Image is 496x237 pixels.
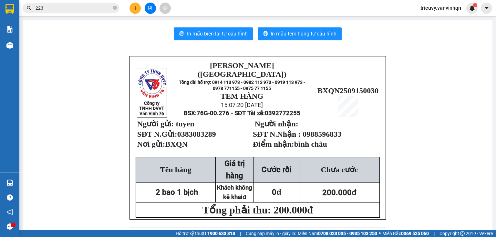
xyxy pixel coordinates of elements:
span: 200.000đ [322,188,356,197]
span: | [240,230,241,237]
strong: 0978 771155 - 0975 77 1155 [213,86,271,91]
span: notification [7,209,13,215]
span: BSX: [184,110,300,117]
strong: Tổng đài hỗ trợ: 0914 113 973 - 0982 113 973 - 0919 113 973 - [179,80,305,85]
button: printerIn mẫu tem hàng tự cấu hình [258,27,342,40]
button: caret-down [481,3,492,14]
span: | [434,230,435,237]
span: ⚪️ [379,232,381,235]
button: aim [160,3,171,14]
img: icon-new-feature [469,5,475,11]
span: 0383083289 [177,130,216,138]
strong: Điểm nhận: [253,140,327,148]
strong: TEM HÀNG [221,92,263,100]
button: file-add [145,3,156,14]
span: aim [163,6,167,10]
span: Giá trị hàng [224,159,245,180]
button: printerIn mẫu biên lai tự cấu hình [174,27,253,40]
img: solution-icon [6,26,13,33]
span: close-circle [113,6,117,10]
button: plus [129,3,141,14]
span: 76G-00.276 - SĐT Tài xế: [197,110,300,117]
span: search [27,6,31,10]
span: Cung cấp máy in - giấy in: [246,230,296,237]
span: BXQN [165,140,189,148]
strong: Khách không kê khaiđ [217,184,252,201]
strong: 0369 525 060 [401,231,429,236]
strong: Người nhận: [255,120,298,128]
img: warehouse-icon [6,42,13,49]
span: Miền Nam [298,230,377,237]
span: 15:07:20 [DATE] [221,102,263,109]
span: Hỗ trợ kỹ thuật: [176,230,235,237]
strong: 0708 023 035 - 0935 103 250 [318,231,377,236]
span: Tên hàng [160,165,191,174]
span: 0đ [272,188,281,197]
span: Chưa cước [321,165,358,174]
strong: Cước rồi [262,165,292,174]
span: Nơi gửi: [137,140,190,148]
strong: SĐT N.Nhận : [253,130,301,138]
sup: 1 [473,3,477,7]
span: copyright [460,231,465,236]
span: plus [133,6,138,10]
strong: 1900 633 818 [207,231,235,236]
span: close-circle [113,5,117,11]
span: message [7,223,13,230]
span: Miền Bắc [382,230,429,237]
span: BXQN2509150030 [317,86,378,95]
strong: [PERSON_NAME] ([GEOGRAPHIC_DATA]) [198,61,286,78]
span: Tổng phải thu: 200.000đ [202,204,313,216]
input: Tìm tên, số ĐT hoặc mã đơn [36,5,112,12]
span: printer [179,31,184,37]
strong: Công ty TNHH DVVT Văn Vinh 76 [139,101,164,116]
span: caret-down [484,5,490,11]
span: question-circle [7,194,13,201]
img: warehouse-icon [6,180,13,186]
img: logo [138,69,166,99]
span: printer [263,31,268,37]
strong: SĐT N.Gửi: [137,130,216,138]
span: bình châu [294,140,327,148]
img: logo-vxr [5,4,14,14]
span: tuyen [176,120,194,128]
span: In mẫu biên lai tự cấu hình [187,30,248,38]
span: trieuvy.vanvinhqn [415,4,466,12]
span: 1 [474,3,476,7]
span: 0392772255 [265,110,300,117]
span: In mẫu tem hàng tự cấu hình [271,30,336,38]
span: file-add [148,6,152,10]
strong: Người gửi: [137,120,174,128]
span: 2 bao 1 bịch [156,188,198,197]
span: 0988596833 [303,130,341,138]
